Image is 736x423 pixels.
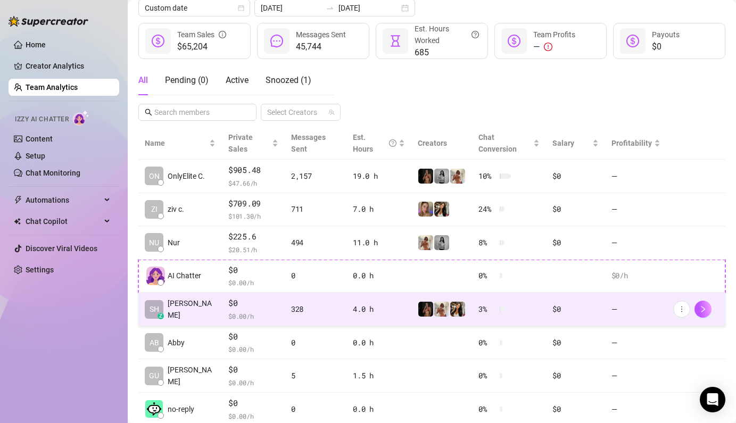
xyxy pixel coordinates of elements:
span: $0 [228,330,278,343]
span: thunderbolt [14,196,22,204]
span: team [328,109,335,115]
div: 0 [291,270,340,281]
span: $ 0.00 /h [228,277,278,288]
span: search [145,109,152,116]
div: 0 [291,337,340,349]
span: 8 % [478,237,495,248]
a: Discover Viral Videos [26,244,97,253]
span: $ 0.00 /h [228,311,278,321]
img: the_bohema [418,302,433,317]
span: right [699,305,707,313]
img: AdelDahan [450,302,465,317]
a: Creator Analytics [26,57,111,74]
div: $0 [552,370,598,381]
span: Chat Conversion [478,133,517,153]
span: $0 [228,397,278,410]
span: OnlyElite C. [168,170,205,182]
div: 0.0 h [353,337,405,349]
div: 5 [291,370,340,381]
img: Cherry [418,202,433,217]
div: Team Sales [177,29,226,40]
span: exclamation-circle [544,43,552,51]
div: 7.0 h [353,203,405,215]
td: — [605,160,667,193]
span: NU [149,237,159,248]
div: $0 [552,170,598,182]
td: — [605,293,667,326]
span: Active [226,75,249,85]
input: End date [338,2,399,14]
img: the_bohema [418,169,433,184]
span: $709.09 [228,197,278,210]
span: $905.48 [228,164,278,177]
a: Chat Monitoring [26,169,80,177]
img: izzy-ai-chatter-avatar-DDCN_rTZ.svg [146,267,165,285]
span: Messages Sent [291,133,326,153]
input: Search members [154,106,242,118]
span: hourglass [389,35,402,47]
img: logo-BBDzfeDw.svg [9,16,88,27]
span: $ 0.00 /h [228,377,278,388]
div: 19.0 h [353,170,405,182]
div: 0 [291,403,340,415]
div: Est. Hours [353,131,396,155]
span: [PERSON_NAME] [168,364,216,387]
div: $0 [552,303,598,315]
span: dollar-circle [508,35,520,47]
div: 328 [291,303,340,315]
img: Chat Copilot [14,218,21,225]
span: Payouts [652,30,680,39]
div: 494 [291,237,340,248]
div: z [158,313,164,319]
span: calendar [238,5,244,11]
div: 0.0 h [353,403,405,415]
span: 0 % [478,403,495,415]
span: dollar-circle [152,35,164,47]
td: — [605,193,667,227]
span: Salary [552,139,574,147]
span: 10 % [478,170,495,182]
span: Nur [168,237,180,248]
a: Team Analytics [26,83,78,92]
span: info-circle [219,29,226,40]
span: question-circle [389,131,396,155]
div: Pending ( 0 ) [165,74,209,87]
span: $ 20.51 /h [228,244,278,255]
img: Green [450,169,465,184]
div: 711 [291,203,340,215]
div: — [533,40,575,53]
img: AI Chatter [73,110,89,126]
span: ZI [151,203,158,215]
a: Home [26,40,46,49]
span: Snoozed ( 1 ) [266,75,311,85]
span: ziv c. [168,203,184,215]
span: $ 0.00 /h [228,411,278,421]
div: $0 [552,403,598,415]
span: $ 0.00 /h [228,344,278,354]
img: AdelDahan [434,202,449,217]
span: dollar-circle [626,35,639,47]
input: Start date [261,2,321,14]
span: to [326,4,334,12]
span: ON [149,170,160,182]
a: Content [26,135,53,143]
img: Green [434,302,449,317]
div: 11.0 h [353,237,405,248]
span: Profitability [611,139,652,147]
span: $65,204 [177,40,226,53]
span: 0 % [478,370,495,381]
a: Settings [26,266,54,274]
div: 4.0 h [353,303,405,315]
span: $0 [228,264,278,277]
div: $0 [552,203,598,215]
img: no-reply [145,400,163,418]
span: $0 [228,297,278,310]
span: Name [145,137,207,149]
div: $0 [552,337,598,349]
div: 2,157 [291,170,340,182]
div: Open Intercom Messenger [700,387,725,412]
span: Izzy AI Chatter [15,114,69,125]
div: Est. Hours Worked [415,23,479,46]
span: Private Sales [228,133,253,153]
span: 0 % [478,337,495,349]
